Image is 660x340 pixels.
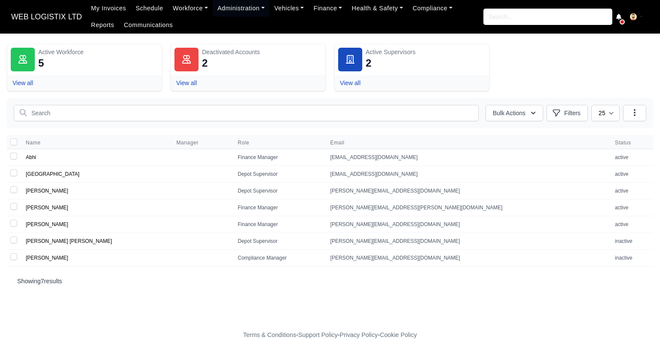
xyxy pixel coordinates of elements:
span: WEB LOGISTIX LTD [7,8,86,25]
a: [PERSON_NAME] [PERSON_NAME] [26,238,112,244]
td: Finance Manager [232,216,325,233]
td: Depot Supervisor [232,183,325,199]
td: Depot Supervisor [232,166,325,183]
button: Role [238,139,256,146]
td: active [610,199,653,216]
td: active [610,149,653,166]
button: Manager [176,139,205,146]
span: Role [238,139,249,146]
td: [EMAIL_ADDRESS][DOMAIN_NAME] [325,166,610,183]
td: [PERSON_NAME][EMAIL_ADDRESS][DOMAIN_NAME] [325,183,610,199]
td: active [610,166,653,183]
div: 2 [202,56,208,70]
div: 2 [366,56,371,70]
a: Cookie Policy [380,331,417,338]
a: View all [176,80,197,86]
div: 5 [38,56,44,70]
div: Active Workforce [38,48,158,56]
td: [PERSON_NAME][EMAIL_ADDRESS][DOMAIN_NAME] [325,250,610,266]
td: active [610,216,653,233]
td: Finance Manager [232,149,325,166]
a: [PERSON_NAME] [26,221,68,227]
a: Abhi [26,154,36,160]
td: Compliance Manager [232,250,325,266]
a: [PERSON_NAME] [26,188,68,194]
td: inactive [610,233,653,250]
button: Filters [547,105,588,121]
input: Search... [483,9,612,25]
a: Privacy Policy [340,331,378,338]
div: Active Supervisors [366,48,486,56]
td: [PERSON_NAME][EMAIL_ADDRESS][DOMAIN_NAME] [325,233,610,250]
a: View all [12,80,33,86]
a: WEB LOGISTIX LTD [7,9,86,25]
td: inactive [610,250,653,266]
td: [PERSON_NAME][EMAIL_ADDRESS][PERSON_NAME][DOMAIN_NAME] [325,199,610,216]
a: Communications [119,17,178,34]
a: Terms & Conditions [243,331,296,338]
div: Deactivated Accounts [202,48,322,56]
span: 7 [41,278,44,285]
button: Name [26,139,47,146]
button: Bulk Actions [486,105,543,121]
td: active [610,183,653,199]
span: Manager [176,139,199,146]
td: [PERSON_NAME][EMAIL_ADDRESS][DOMAIN_NAME] [325,216,610,233]
span: Email [330,139,605,146]
td: [EMAIL_ADDRESS][DOMAIN_NAME] [325,149,610,166]
a: [PERSON_NAME] [26,255,68,261]
span: Name [26,139,40,146]
input: Search [14,105,479,121]
td: Finance Manager [232,199,325,216]
a: [GEOGRAPHIC_DATA] [26,171,79,177]
div: - - - [85,330,575,340]
a: [PERSON_NAME] [26,205,68,211]
p: Showing results [17,277,643,285]
a: View all [340,80,361,86]
a: Reports [86,17,119,34]
a: Support Policy [298,331,338,338]
span: Status [615,139,648,146]
td: Depot Supervisor [232,233,325,250]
